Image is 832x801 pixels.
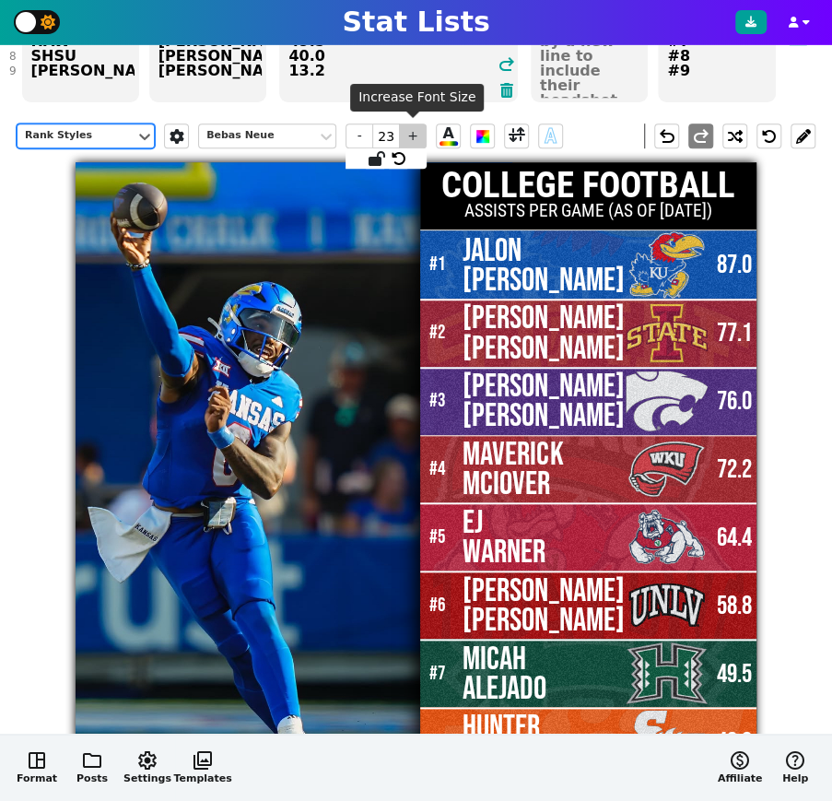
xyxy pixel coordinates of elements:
[463,304,624,334] span: [PERSON_NAME]
[463,577,624,607] span: [PERSON_NAME]
[463,713,540,743] span: HUNTER
[729,749,751,772] span: monetization_on
[463,470,550,500] span: MCIOVER
[463,607,624,636] span: [PERSON_NAME]
[717,655,752,694] span: 49.5
[175,736,230,801] button: photo_libraryTemplates
[342,6,489,39] h1: Stat Lists
[399,124,427,148] span: +
[463,402,624,431] span: [PERSON_NAME]
[425,454,450,482] span: #4
[655,125,677,147] span: undo
[206,128,310,144] div: Bebas Neue
[463,335,624,364] span: [PERSON_NAME]
[463,372,624,402] span: [PERSON_NAME]
[717,519,752,558] span: 64.4
[784,749,806,772] span: help
[81,749,103,772] span: folder
[463,645,526,675] span: MICAH
[425,523,450,550] span: #5
[712,736,768,801] button: monetization_onAffiliate
[545,121,557,151] span: A
[9,64,17,78] div: 9
[120,736,175,801] button: settingsSettings
[425,591,450,618] span: #6
[425,251,450,278] span: #1
[717,383,752,421] span: 76.0
[420,168,756,204] h1: COLLEGE FOOTBALL
[688,124,713,148] button: redo
[463,441,563,470] span: MAVERICK
[420,202,756,219] h2: ASSISTS PER GAME (AS OF [DATE])
[64,736,120,801] button: folderPosts
[9,49,17,64] div: 8
[136,749,158,772] span: settings
[26,749,48,772] span: space_dashboard
[717,451,752,489] span: 72.2
[717,724,752,762] span: 40.0
[717,246,752,285] span: 87.0
[768,736,823,801] button: helpHelp
[654,124,679,148] button: undo
[689,125,711,147] span: redo
[25,128,128,144] div: Rank Styles
[496,53,518,76] span: redo
[425,727,450,755] span: #8
[717,314,752,353] span: 77.1
[346,124,373,148] span: -
[425,659,450,687] span: #7
[496,27,518,49] span: undo
[192,749,214,772] span: photo_library
[463,538,545,568] span: WARNER
[425,386,450,414] span: #3
[9,736,64,801] button: space_dashboardFormat
[425,318,450,346] span: #2
[463,675,546,704] span: ALEJADO
[463,266,624,296] span: [PERSON_NAME]
[717,587,752,626] span: 58.8
[463,509,483,538] span: EJ
[463,237,521,266] span: JALON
